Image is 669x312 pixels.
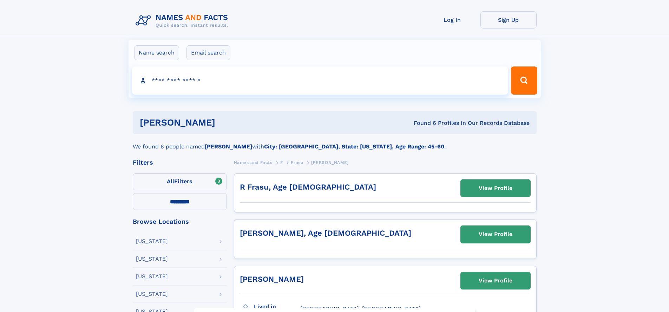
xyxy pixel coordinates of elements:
[461,226,530,243] a: View Profile
[234,158,273,167] a: Names and Facts
[240,183,376,191] a: R Frasu, Age [DEMOGRAPHIC_DATA]
[424,11,480,28] a: Log In
[140,118,315,127] h1: [PERSON_NAME]
[314,119,530,127] div: Found 6 Profiles In Our Records Database
[291,158,303,167] a: Frasu
[136,238,168,244] div: [US_STATE]
[479,226,512,242] div: View Profile
[311,160,349,165] span: [PERSON_NAME]
[511,66,537,95] button: Search Button
[134,45,179,60] label: Name search
[186,45,230,60] label: Email search
[280,158,283,167] a: F
[240,275,304,284] a: [PERSON_NAME]
[133,134,537,151] div: We found 6 people named with .
[167,178,174,185] span: All
[133,11,234,30] img: Logo Names and Facts
[291,160,303,165] span: Frasu
[461,272,530,289] a: View Profile
[280,160,283,165] span: F
[133,218,227,225] div: Browse Locations
[240,229,411,237] a: [PERSON_NAME], Age [DEMOGRAPHIC_DATA]
[480,11,537,28] a: Sign Up
[136,274,168,279] div: [US_STATE]
[264,143,444,150] b: City: [GEOGRAPHIC_DATA], State: [US_STATE], Age Range: 45-60
[479,180,512,196] div: View Profile
[133,159,227,166] div: Filters
[205,143,252,150] b: [PERSON_NAME]
[461,180,530,197] a: View Profile
[479,273,512,289] div: View Profile
[300,305,421,312] span: [GEOGRAPHIC_DATA], [GEOGRAPHIC_DATA]
[132,66,508,95] input: search input
[136,291,168,297] div: [US_STATE]
[136,256,168,262] div: [US_STATE]
[133,173,227,190] label: Filters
